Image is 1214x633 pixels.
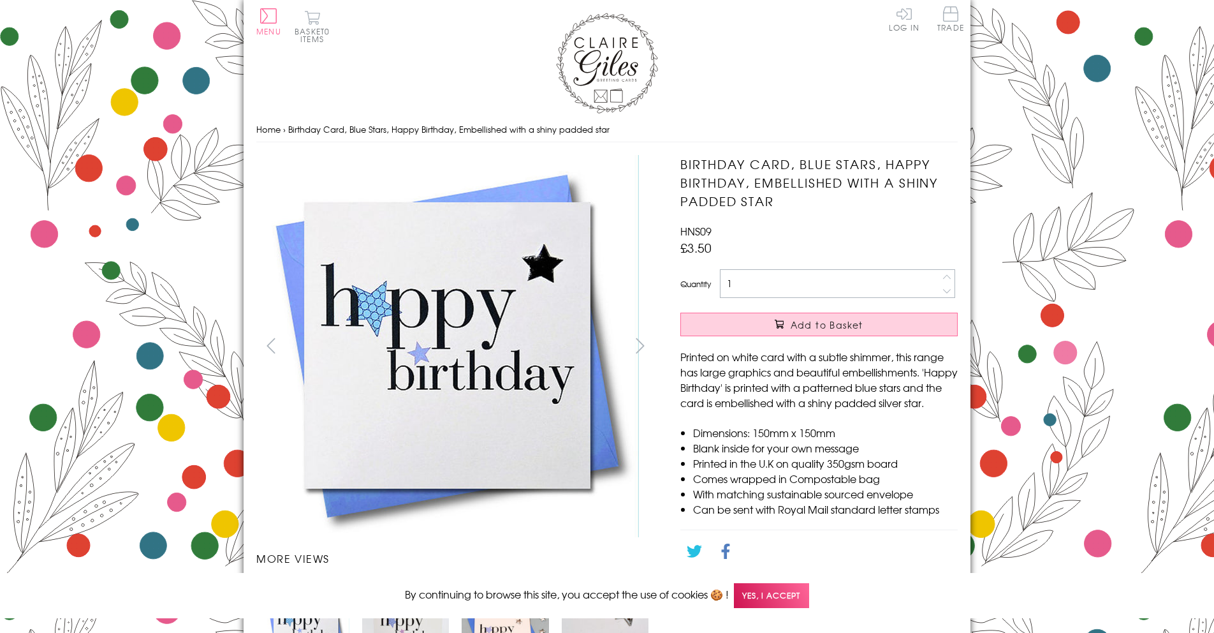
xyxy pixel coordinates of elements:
a: Log In [889,6,919,31]
img: Birthday Card, Blue Stars, Happy Birthday, Embellished with a shiny padded star [655,155,1037,538]
span: Yes, I accept [734,583,809,608]
li: Printed in the U.K on quality 350gsm board [693,456,958,471]
h3: More views [256,551,655,566]
span: 0 items [300,26,330,45]
p: Printed on white card with a subtle shimmer, this range has large graphics and beautiful embellis... [680,349,958,410]
h1: Birthday Card, Blue Stars, Happy Birthday, Embellished with a shiny padded star [680,155,958,210]
a: Trade [937,6,964,34]
button: Menu [256,8,281,35]
button: Add to Basket [680,313,958,336]
li: Comes wrapped in Compostable bag [693,471,958,486]
a: Home [256,123,281,135]
span: › [283,123,286,135]
span: Menu [256,26,281,37]
li: Dimensions: 150mm x 150mm [693,425,958,440]
li: With matching sustainable sourced envelope [693,486,958,502]
span: Trade [937,6,964,31]
span: £3.50 [680,239,712,257]
span: HNS09 [680,223,712,239]
li: Can be sent with Royal Mail standard letter stamps [693,502,958,517]
nav: breadcrumbs [256,117,958,143]
img: Birthday Card, Blue Stars, Happy Birthday, Embellished with a shiny padded star [256,155,639,537]
button: Basket0 items [295,10,330,43]
span: Add to Basket [791,318,863,331]
button: prev [256,331,285,360]
label: Quantity [680,278,711,290]
span: Birthday Card, Blue Stars, Happy Birthday, Embellished with a shiny padded star [288,123,610,135]
img: Claire Giles Greetings Cards [556,13,658,114]
button: next [626,331,655,360]
li: Blank inside for your own message [693,440,958,456]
